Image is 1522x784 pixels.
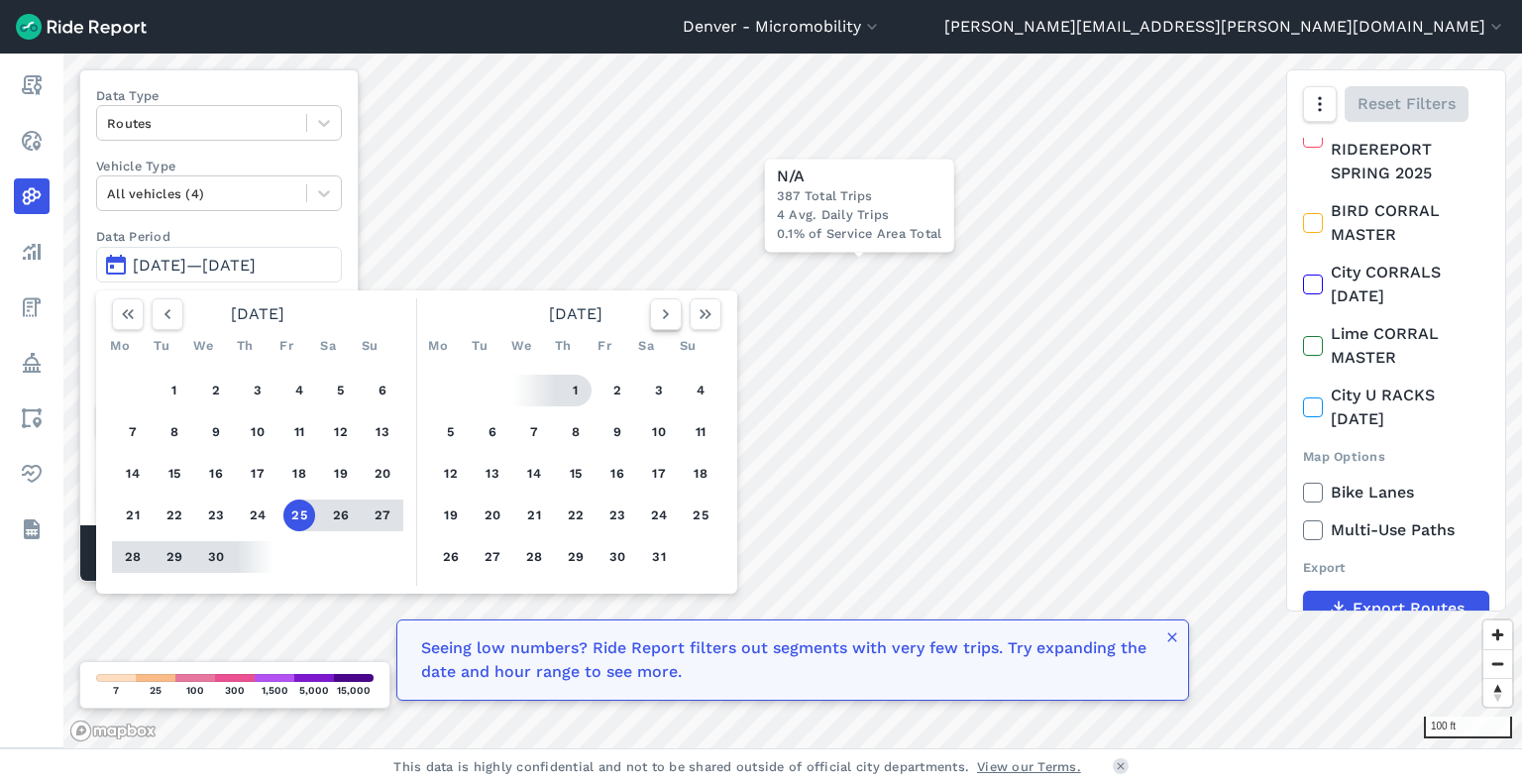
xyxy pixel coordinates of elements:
button: 3 [643,375,675,406]
button: 13 [477,458,508,490]
button: Reset Filters [1345,86,1468,122]
label: Data Type [96,86,342,105]
label: City CORRALS [DATE] [1303,261,1489,308]
div: Export [1303,558,1489,577]
button: 24 [643,500,675,531]
button: 17 [643,458,675,490]
div: Sa [312,330,344,362]
button: 6 [367,375,398,406]
label: BIRD CORRAL MASTER [1303,199,1489,247]
div: 387 Total Trips [777,186,942,205]
button: Export Routes [1303,591,1489,626]
button: 19 [325,458,357,490]
button: 25 [283,500,315,531]
label: Lime CORRAL MASTER [1303,322,1489,370]
a: Mapbox logo [69,720,157,742]
canvas: Map [63,54,1522,748]
button: 28 [518,541,550,573]
button: 14 [117,458,149,490]
div: Sa [630,330,662,362]
span: Export Routes [1353,597,1465,620]
a: Areas [14,400,50,436]
button: Zoom in [1483,620,1512,649]
button: 18 [685,458,716,490]
label: Data Period [96,227,342,246]
label: Vehicle Type [96,157,342,175]
button: 21 [117,500,149,531]
div: N/A [777,167,942,186]
button: 16 [601,458,633,490]
div: We [505,330,537,362]
button: 13 [367,416,398,448]
button: 4 [685,375,716,406]
div: Th [229,330,261,362]
button: 10 [242,416,273,448]
button: 2 [601,375,633,406]
button: 27 [367,500,398,531]
a: View our Terms. [977,757,1081,776]
button: Denver - Micromobility [683,15,882,39]
button: 9 [601,416,633,448]
button: 7 [518,416,550,448]
button: 4 [283,375,315,406]
a: Heatmaps [14,178,50,214]
button: 7 [117,416,149,448]
button: 5 [325,375,357,406]
div: Tu [464,330,495,362]
a: Report [14,67,50,103]
span: Reset Filters [1358,92,1456,116]
button: 21 [518,500,550,531]
button: 3 [242,375,273,406]
button: Reset bearing to north [1483,678,1512,707]
button: Zoom out [1483,649,1512,678]
button: 1 [560,375,592,406]
div: Mo [422,330,454,362]
div: Fr [271,330,302,362]
button: 23 [601,500,633,531]
button: 18 [283,458,315,490]
button: 20 [367,458,398,490]
label: MPZ FIELD STUDY LOCATIONS RIDEREPORT SPRING 2025 [1303,90,1489,185]
button: 14 [518,458,550,490]
a: Health [14,456,50,492]
button: 22 [560,500,592,531]
button: 16 [200,458,232,490]
img: Ride Report [16,14,147,40]
button: 27 [477,541,508,573]
button: 11 [685,416,716,448]
a: Policy [14,345,50,381]
button: 12 [325,416,357,448]
button: [PERSON_NAME][EMAIL_ADDRESS][PERSON_NAME][DOMAIN_NAME] [944,15,1506,39]
div: [DATE] [104,298,411,330]
button: 8 [560,416,592,448]
button: 29 [159,541,190,573]
div: 0.1% of Service Area Total [777,225,942,244]
div: Matched Trips [80,525,358,581]
button: 26 [435,541,467,573]
button: 9 [200,416,232,448]
button: 15 [159,458,190,490]
button: 25 [685,500,716,531]
button: 31 [643,541,675,573]
button: 2 [200,375,232,406]
div: We [187,330,219,362]
label: Multi-Use Paths [1303,518,1489,542]
button: 28 [117,541,149,573]
button: 30 [601,541,633,573]
button: 29 [560,541,592,573]
div: 4 Avg. Daily Trips [777,206,942,225]
div: Tu [146,330,177,362]
button: 15 [560,458,592,490]
div: Map Options [1303,447,1489,466]
button: 23 [200,500,232,531]
div: Su [672,330,704,362]
button: 30 [200,541,232,573]
button: 5 [435,416,467,448]
button: 11 [283,416,315,448]
button: 19 [435,500,467,531]
a: Datasets [14,511,50,547]
button: 20 [477,500,508,531]
button: 10 [643,416,675,448]
div: [DATE] [422,298,729,330]
button: 1 [159,375,190,406]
